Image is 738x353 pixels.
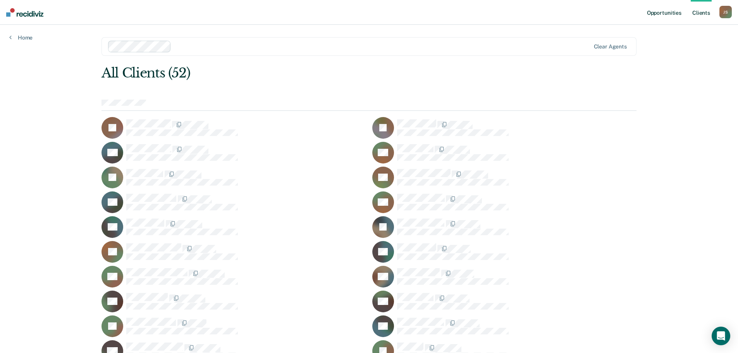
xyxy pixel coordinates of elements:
button: JS [719,6,732,18]
div: All Clients (52) [101,65,530,81]
div: J S [719,6,732,18]
img: Recidiviz [6,8,43,17]
div: Open Intercom Messenger [712,327,730,345]
div: Clear agents [594,43,627,50]
a: Home [9,34,33,41]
